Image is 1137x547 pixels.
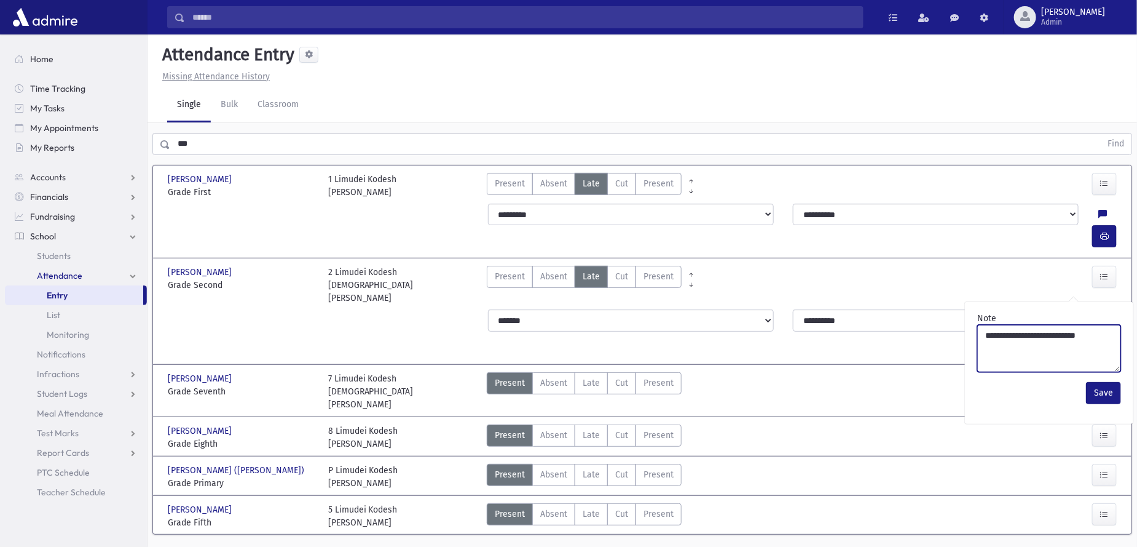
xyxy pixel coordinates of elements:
div: AttTypes [487,266,682,305]
span: [PERSON_NAME] [1041,7,1105,17]
img: AdmirePro [10,5,81,30]
span: Present [495,429,525,442]
span: Attendance [37,270,82,281]
span: Infractions [37,369,79,380]
a: Meal Attendance [5,404,147,423]
span: Late [583,508,600,521]
a: Classroom [248,88,309,122]
span: Grade Primary [168,477,316,490]
span: Absent [540,177,567,190]
div: 1 Limudei Kodesh [PERSON_NAME] [328,173,397,199]
span: Cut [615,468,628,481]
div: AttTypes [487,372,682,411]
span: Home [30,54,53,65]
span: Present [495,508,525,521]
a: List [5,305,147,325]
span: Late [583,468,600,481]
span: [PERSON_NAME] [168,372,234,385]
span: Monitoring [47,329,89,340]
span: [PERSON_NAME] [168,266,234,279]
span: Late [583,377,600,389]
span: Present [643,468,674,481]
a: Missing Attendance History [157,71,270,82]
span: My Reports [30,142,74,153]
span: Absent [540,429,567,442]
span: Report Cards [37,447,89,458]
span: Absent [540,508,567,521]
span: Cut [615,429,628,442]
a: My Appointments [5,118,147,138]
div: 7 Limudei Kodesh [DEMOGRAPHIC_DATA][PERSON_NAME] [328,372,476,411]
a: School [5,226,147,246]
span: My Tasks [30,103,65,114]
span: [PERSON_NAME] [168,173,234,186]
div: 5 Limudei Kodesh [PERSON_NAME] [328,503,398,529]
div: 8 Limudei Kodesh [PERSON_NAME] [328,425,398,450]
span: Meal Attendance [37,408,103,419]
span: [PERSON_NAME] [168,425,234,437]
span: Present [495,177,525,190]
a: My Tasks [5,98,147,118]
span: My Appointments [30,122,98,134]
span: Present [495,377,525,389]
a: Accounts [5,167,147,187]
span: Students [37,250,71,262]
span: [PERSON_NAME] [168,503,234,516]
div: AttTypes [487,173,682,199]
span: School [30,231,56,242]
span: Cut [615,177,628,190]
span: Fundraising [30,211,75,222]
span: PTC Schedule [37,467,90,478]
span: Grade Eighth [168,437,316,450]
div: 2 Limudei Kodesh [DEMOGRAPHIC_DATA][PERSON_NAME] [328,266,476,305]
span: Student Logs [37,388,87,399]
a: Monitoring [5,325,147,345]
a: Test Marks [5,423,147,443]
span: Present [643,508,674,521]
a: Bulk [211,88,248,122]
a: Home [5,49,147,69]
span: Late [583,177,600,190]
span: Accounts [30,172,66,183]
span: Present [643,270,674,283]
span: Grade Second [168,279,316,292]
a: Notifications [5,345,147,364]
span: Test Marks [37,428,79,439]
a: Time Tracking [5,79,147,98]
a: Fundraising [5,207,147,226]
span: Notifications [37,349,85,360]
span: Late [583,270,600,283]
span: Grade Seventh [168,385,316,398]
a: Student Logs [5,384,147,404]
span: Grade First [168,186,316,199]
span: Absent [540,377,567,389]
span: Grade Fifth [168,516,316,529]
input: Search [185,6,863,28]
span: Absent [540,270,567,283]
div: AttTypes [487,464,682,490]
span: Admin [1041,17,1105,27]
span: Present [495,468,525,481]
label: Note [977,312,996,325]
a: Report Cards [5,443,147,463]
span: Cut [615,270,628,283]
span: Present [643,177,674,190]
a: PTC Schedule [5,463,147,482]
div: P Limudei Kodesh [PERSON_NAME] [328,464,398,490]
span: Late [583,429,600,442]
span: Entry [47,290,68,301]
span: Teacher Schedule [37,487,106,498]
div: AttTypes [487,425,682,450]
span: Financials [30,191,68,202]
h5: Attendance Entry [157,44,294,65]
a: Single [167,88,211,122]
span: List [47,309,60,321]
a: Attendance [5,266,147,285]
span: Cut [615,377,628,389]
span: Cut [615,508,628,521]
span: Present [643,377,674,389]
span: Present [643,429,674,442]
a: Financials [5,187,147,207]
button: Find [1100,134,1131,154]
a: My Reports [5,138,147,158]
